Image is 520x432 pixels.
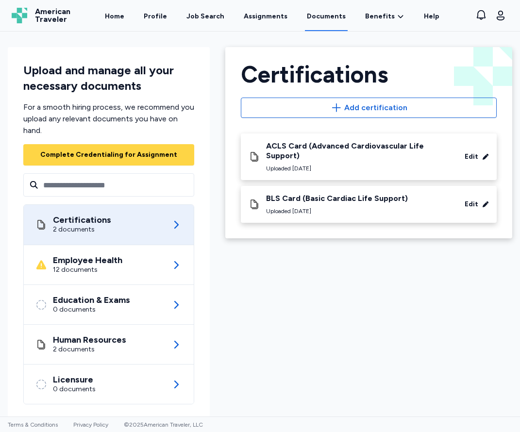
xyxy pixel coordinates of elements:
[465,199,478,209] div: Edit
[365,12,395,21] span: Benefits
[53,305,130,315] div: 0 documents
[23,101,194,136] div: For a smooth hiring process, we recommend you upload any relevant documents you have on hand.
[241,98,497,118] button: Add certification
[266,141,452,161] div: ACLS Card (Advanced Cardiovascular Life Support)
[124,421,203,428] span: © 2025 American Traveler, LLC
[186,12,224,21] div: Job Search
[53,265,122,275] div: 12 documents
[53,335,126,345] div: Human Resources
[305,1,348,31] a: Documents
[266,194,408,203] div: BLS Card (Basic Cardiac Life Support)
[8,421,58,428] a: Terms & Conditions
[23,144,194,166] button: Complete Credentialing for Assignment
[53,225,111,234] div: 2 documents
[365,12,404,21] a: Benefits
[23,63,194,94] div: Upload and manage all your necessary documents
[12,8,27,23] img: Logo
[344,102,407,114] span: Add certification
[35,8,70,23] span: American Traveler
[465,152,478,162] div: Edit
[53,345,126,354] div: 2 documents
[53,255,122,265] div: Employee Health
[53,295,130,305] div: Education & Exams
[53,384,96,394] div: 0 documents
[266,165,452,172] div: Uploaded [DATE]
[40,150,177,160] div: Complete Credentialing for Assignment
[241,63,497,86] div: Certifications
[53,375,96,384] div: Licensure
[73,421,108,428] a: Privacy Policy
[266,207,408,215] div: Uploaded [DATE]
[53,215,111,225] div: Certifications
